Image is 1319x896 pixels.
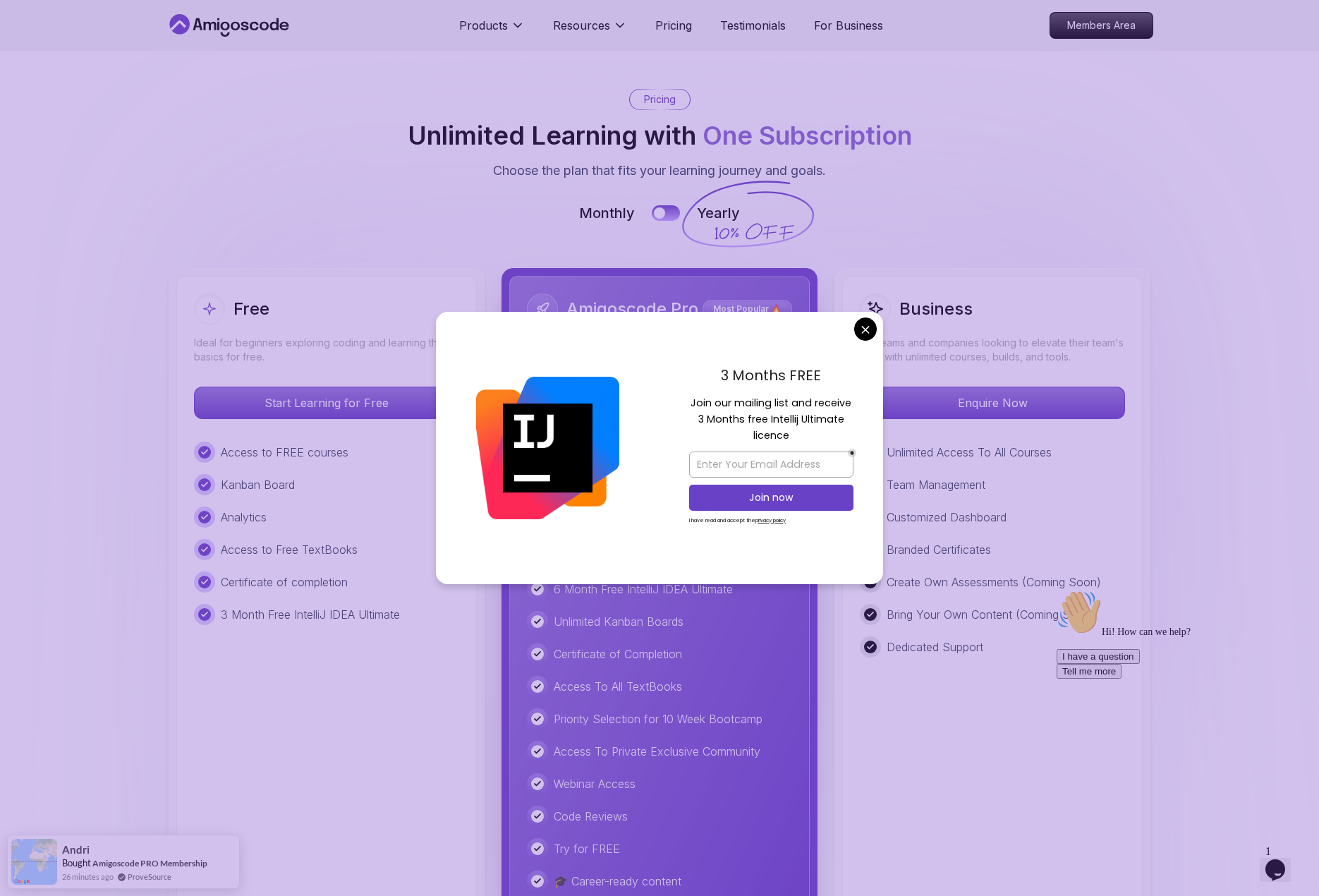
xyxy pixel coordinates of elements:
span: Hi! How can we help? [6,42,140,53]
button: Enquire Now [860,387,1125,419]
p: Members Area [1050,13,1153,38]
p: Monthly [579,203,635,223]
h2: Business [899,298,973,320]
h2: Amigoscode Pro [566,298,698,320]
p: Resources [553,17,610,34]
div: 👋Hi! How can we help?I have a questionTell me more [6,6,260,95]
p: Branded Certificates [887,541,991,558]
p: Bring Your Own Content (Coming Soon) [887,606,1095,623]
p: Enquire Now [861,387,1124,418]
span: Bought [62,857,91,868]
p: Products [459,17,508,34]
a: For Business [814,17,883,34]
p: Unlimited Access To All Courses [887,444,1052,461]
span: Andri [62,844,90,856]
button: Tell me more [6,80,71,95]
h2: Unlimited Learning with [408,121,912,150]
p: 6 Month Free IntelliJ IDEA Ultimate [554,581,733,598]
span: 26 minutes ago [62,871,114,883]
iframe: chat widget [1260,840,1305,882]
p: Certificate of completion [221,574,348,591]
p: Certificate of Completion [554,646,682,662]
button: Start Learning for Free [194,387,459,419]
p: Create Own Assessments (Coming Soon) [887,574,1101,591]
p: Analytics [221,509,267,526]
p: Customized Dashboard [887,509,1007,526]
p: 🎓 Career-ready content [554,873,681,890]
p: Access To Private Exclusive Community [554,743,760,760]
p: Team Management [887,476,985,493]
p: 3 Month Free IntelliJ IDEA Ultimate [221,606,400,623]
p: Ideal for beginners exploring coding and learning the basics for free. [194,336,459,364]
a: Amigoscode PRO Membership [92,858,207,868]
p: For teams and companies looking to elevate their team's skills with unlimited courses, builds, an... [860,336,1125,364]
h2: Free [233,298,269,320]
p: Pricing [644,92,676,107]
a: Testimonials [720,17,786,34]
p: Unlimited Kanban Boards [554,613,683,630]
p: Most Popular 🔥 [705,302,790,316]
p: Webinar Access [554,775,636,792]
p: Dedicated Support [887,638,983,655]
a: Enquire Now [860,396,1125,410]
p: Try for FREE [554,840,620,857]
p: Access To All TextBooks [554,678,682,695]
a: Start Learning for Free [194,396,459,410]
p: Code Reviews [554,808,628,825]
a: Pricing [655,17,692,34]
p: Start Learning for Free [195,387,458,418]
p: Priority Selection for 10 Week Bootcamp [554,710,762,727]
a: ProveSource [128,871,171,883]
button: Resources [553,17,627,45]
img: :wave: [6,6,51,51]
iframe: chat widget [1051,584,1305,833]
button: Products [459,17,525,45]
button: I have a question [6,65,89,80]
p: Choose the plan that fits your learning journey and goals. [493,161,826,181]
span: One Subscription [703,120,912,151]
a: Members Area [1050,12,1153,39]
img: provesource social proof notification image [11,839,57,885]
p: Kanban Board [221,476,295,493]
p: Access to FREE courses [221,444,348,461]
p: Access to Free TextBooks [221,541,358,558]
